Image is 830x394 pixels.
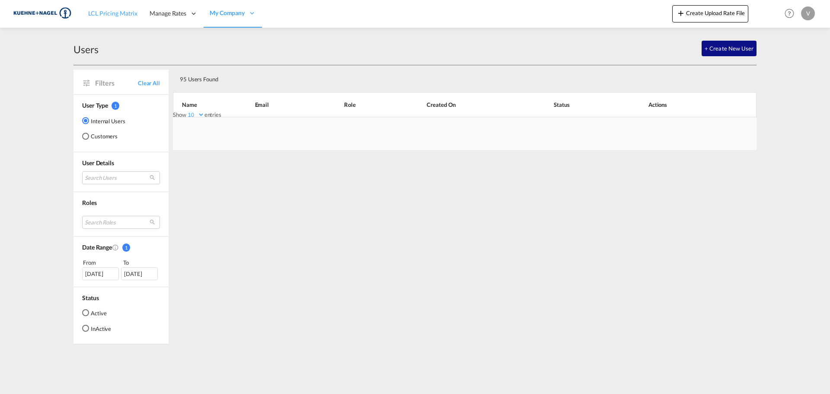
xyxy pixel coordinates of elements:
[233,92,322,117] th: Email
[82,199,97,206] span: Roles
[782,6,801,22] div: Help
[801,6,815,20] div: V
[122,243,130,252] span: 1
[82,102,108,109] span: User Type
[82,243,112,251] span: Date Range
[121,267,158,280] div: [DATE]
[150,9,186,18] span: Manage Rates
[322,92,405,117] th: Role
[532,92,626,117] th: Status
[13,4,71,23] img: 36441310f41511efafde313da40ec4a4.png
[82,258,120,267] div: From
[405,92,532,117] th: Created On
[82,116,125,125] md-radio-button: Internal Users
[627,92,757,117] th: Actions
[82,294,99,301] span: Status
[88,10,137,17] span: LCL Pricing Matrix
[676,8,686,18] md-icon: icon-plus 400-fg
[82,159,114,167] span: User Details
[173,111,221,119] label: Show entries
[82,308,111,317] md-radio-button: Active
[73,42,99,56] div: Users
[122,258,160,267] div: To
[210,9,245,17] span: My Company
[82,267,119,280] div: [DATE]
[186,111,204,119] select: Showentries
[95,78,138,88] span: Filters
[173,92,233,117] th: Name
[82,258,160,280] span: From To [DATE][DATE]
[112,244,119,251] md-icon: Created On
[672,5,748,22] button: icon-plus 400-fgCreate Upload Rate File
[112,102,119,110] span: 1
[176,69,696,86] div: 95 Users Found
[82,132,125,141] md-radio-button: Customers
[138,79,160,87] span: Clear All
[82,324,111,333] md-radio-button: InActive
[702,41,757,56] button: + Create New User
[782,6,797,21] span: Help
